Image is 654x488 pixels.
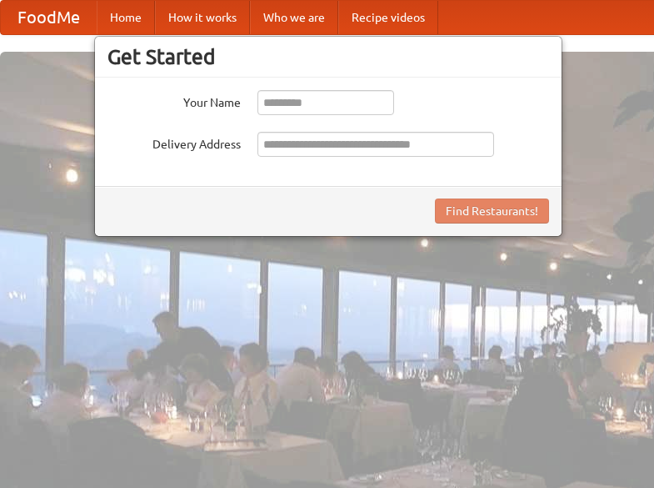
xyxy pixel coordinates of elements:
[155,1,250,34] a: How it works
[107,132,241,153] label: Delivery Address
[338,1,438,34] a: Recipe videos
[435,199,549,224] button: Find Restaurants!
[107,90,241,111] label: Your Name
[107,44,549,69] h3: Get Started
[97,1,155,34] a: Home
[1,1,97,34] a: FoodMe
[250,1,338,34] a: Who we are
